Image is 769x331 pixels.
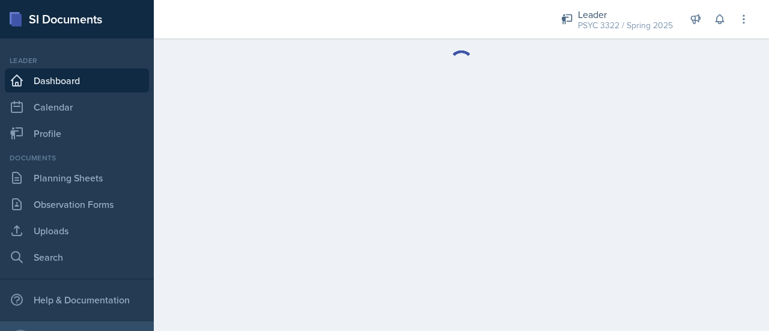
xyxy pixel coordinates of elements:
[5,68,149,93] a: Dashboard
[5,245,149,269] a: Search
[578,7,673,22] div: Leader
[5,288,149,312] div: Help & Documentation
[5,55,149,66] div: Leader
[5,121,149,145] a: Profile
[5,219,149,243] a: Uploads
[5,95,149,119] a: Calendar
[5,166,149,190] a: Planning Sheets
[5,153,149,163] div: Documents
[5,192,149,216] a: Observation Forms
[578,19,673,32] div: PSYC 3322 / Spring 2025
